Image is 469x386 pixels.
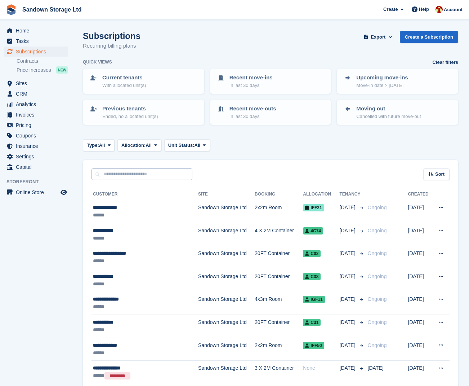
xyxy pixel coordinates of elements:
[146,142,152,149] span: All
[340,295,357,303] span: [DATE]
[6,178,72,185] span: Storefront
[16,47,59,57] span: Subscriptions
[340,227,357,234] span: [DATE]
[4,162,68,172] a: menu
[383,6,398,13] span: Create
[368,250,387,256] span: Ongoing
[303,296,325,303] span: IGF11
[368,296,387,302] span: Ongoing
[408,246,432,269] td: [DATE]
[356,82,408,89] p: Move-in date > [DATE]
[340,189,365,200] th: Tenancy
[4,99,68,109] a: menu
[255,361,303,384] td: 3 X 2M Container
[16,26,59,36] span: Home
[4,120,68,130] a: menu
[362,31,394,43] button: Export
[229,105,276,113] p: Recent move-outs
[168,142,195,149] span: Unit Status:
[211,100,331,124] a: Recent move-outs In last 30 days
[16,152,59,162] span: Settings
[303,342,324,349] span: IFF50
[83,42,140,50] p: Recurring billing plans
[102,74,146,82] p: Current tenants
[303,364,339,372] div: None
[371,34,385,41] span: Export
[91,189,198,200] th: Customer
[4,26,68,36] a: menu
[303,189,339,200] th: Allocation
[16,141,59,151] span: Insurance
[198,338,255,361] td: Sandown Storage Ltd
[408,315,432,338] td: [DATE]
[340,342,357,349] span: [DATE]
[84,69,204,93] a: Current tenants With allocated unit(s)
[17,67,51,74] span: Price increases
[198,200,255,223] td: Sandown Storage Ltd
[121,142,146,149] span: Allocation:
[303,204,324,211] span: IFF21
[198,269,255,292] td: Sandown Storage Ltd
[6,4,17,15] img: stora-icon-8386f47178a22dfd0bd8f6a31ec36ba5ce8667c1dd55bd0f319d3a0aa187defe.svg
[368,319,387,325] span: Ongoing
[255,338,303,361] td: 2x2m Room
[16,89,59,99] span: CRM
[16,187,59,197] span: Online Store
[198,315,255,338] td: Sandown Storage Ltd
[408,200,432,223] td: [DATE]
[16,99,59,109] span: Analytics
[102,113,158,120] p: Ended, no allocated unit(s)
[303,319,321,326] span: C31
[4,152,68,162] a: menu
[198,292,255,315] td: Sandown Storage Ltd
[84,100,204,124] a: Previous tenants Ended, no allocated unit(s)
[211,69,331,93] a: Recent move-ins In last 30 days
[4,187,68,197] a: menu
[102,82,146,89] p: With allocated unit(s)
[432,59,458,66] a: Clear filters
[4,47,68,57] a: menu
[99,142,105,149] span: All
[255,200,303,223] td: 2x2m Room
[340,250,357,257] span: [DATE]
[400,31,458,43] a: Create a Subscription
[4,78,68,88] a: menu
[229,82,273,89] p: In last 30 days
[195,142,201,149] span: All
[4,89,68,99] a: menu
[408,292,432,315] td: [DATE]
[340,364,357,372] span: [DATE]
[408,189,432,200] th: Created
[198,361,255,384] td: Sandown Storage Ltd
[338,69,457,93] a: Upcoming move-ins Move-in date > [DATE]
[102,105,158,113] p: Previous tenants
[59,188,68,197] a: Preview store
[16,131,59,141] span: Coupons
[16,78,59,88] span: Sites
[255,292,303,315] td: 4x3m Room
[56,66,68,74] div: NEW
[408,361,432,384] td: [DATE]
[198,189,255,200] th: Site
[408,269,432,292] td: [DATE]
[356,74,408,82] p: Upcoming move-ins
[83,59,112,65] h6: Quick views
[4,36,68,46] a: menu
[83,31,140,41] h1: Subscriptions
[16,162,59,172] span: Capital
[17,58,68,65] a: Contracts
[435,6,443,13] img: Jessica Durrant
[16,120,59,130] span: Pricing
[340,319,357,326] span: [DATE]
[368,365,384,371] span: [DATE]
[368,273,387,279] span: Ongoing
[408,223,432,246] td: [DATE]
[255,246,303,269] td: 20FT Container
[229,113,276,120] p: In last 30 days
[444,6,463,13] span: Account
[338,100,457,124] a: Moving out Cancelled with future move-out
[198,223,255,246] td: Sandown Storage Ltd
[4,110,68,120] a: menu
[117,139,161,151] button: Allocation: All
[368,228,387,233] span: Ongoing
